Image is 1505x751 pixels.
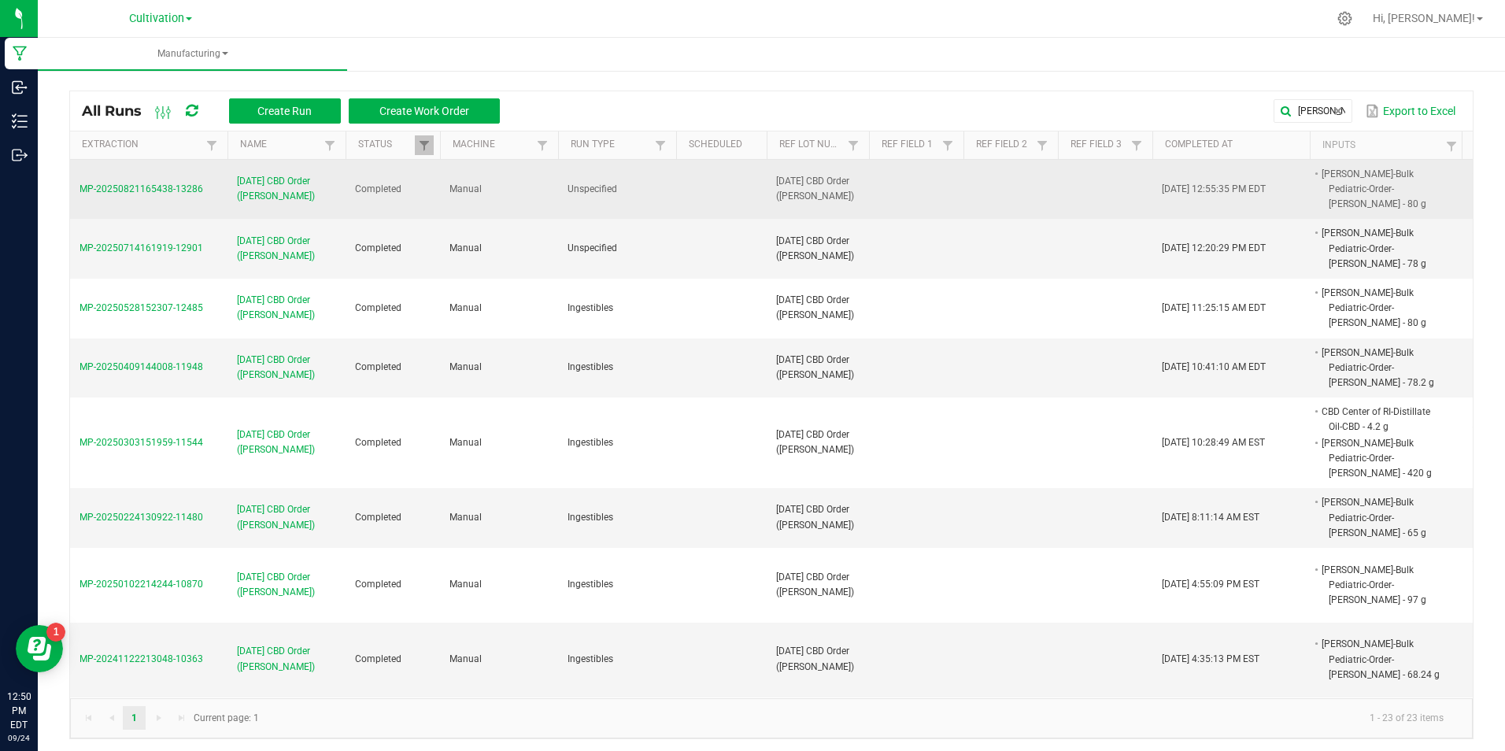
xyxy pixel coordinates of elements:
span: Manual [449,242,482,253]
inline-svg: Manufacturing [12,46,28,61]
button: Export to Excel [1362,98,1459,124]
li: [PERSON_NAME]-Bulk Pediatric-Order-[PERSON_NAME] - 78.2 g [1319,345,1444,391]
kendo-pager-info: 1 - 23 of 23 items [268,705,1456,731]
li: [PERSON_NAME]-Bulk Pediatric-Order-[PERSON_NAME] - 420 g [1319,435,1444,482]
span: [DATE] CBD Order ([PERSON_NAME]) [237,234,336,264]
li: [PERSON_NAME]-Bulk Pediatric-Order-[PERSON_NAME] - 80 g [1319,166,1444,213]
a: Filter [1127,135,1146,155]
span: Ingestibles [568,653,613,664]
span: [DATE] 12:55:35 PM EDT [1162,183,1266,194]
a: Filter [844,135,863,155]
span: Completed [355,653,401,664]
a: Filter [1442,136,1461,156]
span: Create Run [257,105,312,117]
a: Filter [1033,135,1052,155]
div: Manage settings [1335,11,1355,26]
span: Unspecified [568,242,617,253]
span: Completed [355,361,401,372]
span: [DATE] CBD Order ([PERSON_NAME]) [776,572,854,597]
span: Manual [449,302,482,313]
a: Completed AtSortable [1165,139,1303,151]
span: Manual [449,579,482,590]
span: Completed [355,437,401,448]
span: MP-20250224130922-11480 [80,512,203,523]
span: clear [1332,105,1344,117]
span: [DATE] 4:55:09 PM EST [1162,579,1259,590]
span: Manual [449,512,482,523]
inline-svg: Inventory [12,113,28,129]
span: Manual [449,653,482,664]
span: [DATE] 10:41:10 AM EDT [1162,361,1266,372]
a: Ref Field 3Sortable [1071,139,1126,151]
a: Ref Lot NumberSortable [779,139,843,151]
button: Create Run [229,98,341,124]
span: Manual [449,183,482,194]
a: MachineSortable [453,139,532,151]
th: Inputs [1310,131,1467,160]
kendo-pager: Current page: 1 [70,698,1473,738]
span: [DATE] CBD Order ([PERSON_NAME]) [776,354,854,380]
inline-svg: Outbound [12,147,28,163]
span: Cultivation [129,12,184,25]
span: [DATE] 11:25:15 AM EDT [1162,302,1266,313]
li: [PERSON_NAME]-Bulk Pediatric-Order-[PERSON_NAME] - 65 g [1319,494,1444,541]
span: Ingestibles [568,579,613,590]
span: [DATE] CBD Order ([PERSON_NAME]) [776,646,854,671]
inline-svg: Inbound [12,80,28,95]
a: ScheduledSortable [689,139,760,151]
a: Filter [415,135,434,155]
span: Completed [355,242,401,253]
p: 12:50 PM EDT [7,690,31,732]
div: All Runs [82,98,512,124]
span: [DATE] CBD Order ([PERSON_NAME]) [237,427,336,457]
span: Completed [355,512,401,523]
span: MP-20241122213048-10363 [80,653,203,664]
span: Create Work Order [379,105,469,117]
a: Ref Field 1Sortable [882,139,937,151]
a: Manufacturing [38,38,347,71]
span: MP-20250821165438-13286 [80,183,203,194]
span: Ingestibles [568,512,613,523]
span: Manual [449,361,482,372]
span: [DATE] 4:35:13 PM EST [1162,653,1259,664]
span: MP-20250303151959-11544 [80,437,203,448]
span: Manufacturing [38,47,347,61]
span: MP-20250102214244-10870 [80,579,203,590]
span: MP-20250409144008-11948 [80,361,203,372]
a: Run TypeSortable [571,139,650,151]
input: Search by Run Name, Extraction, Machine, or Lot Number [1274,99,1352,123]
span: [DATE] 8:11:14 AM EST [1162,512,1259,523]
span: [DATE] CBD Order ([PERSON_NAME]) [776,504,854,530]
a: NameSortable [240,139,320,151]
span: [DATE] CBD Order ([PERSON_NAME]) [237,570,336,600]
span: Completed [355,183,401,194]
span: [DATE] CBD Order ([PERSON_NAME]) [237,293,336,323]
li: [PERSON_NAME]-Bulk Pediatric-Order-[PERSON_NAME] - 78 g [1319,225,1444,272]
span: [DATE] 12:20:29 PM EDT [1162,242,1266,253]
p: 09/24 [7,732,31,744]
a: Filter [533,135,552,155]
span: Manual [449,437,482,448]
span: MP-20250528152307-12485 [80,302,203,313]
iframe: Resource center unread badge [46,623,65,642]
span: [DATE] CBD Order ([PERSON_NAME]) [776,176,854,202]
li: [PERSON_NAME]-Bulk Pediatric-Order-[PERSON_NAME] - 68.24 g [1319,636,1444,683]
span: Ingestibles [568,361,613,372]
a: Filter [938,135,957,155]
span: [DATE] CBD Order ([PERSON_NAME]) [237,353,336,383]
span: [DATE] CBD Order ([PERSON_NAME]) [776,294,854,320]
a: StatusSortable [358,139,414,151]
li: [PERSON_NAME]-Bulk Pediatric-Order-[PERSON_NAME] - 97 g [1319,562,1444,609]
button: Create Work Order [349,98,500,124]
span: Completed [355,302,401,313]
li: [PERSON_NAME]-Bulk Pediatric-Order-[PERSON_NAME] - 80 g [1319,285,1444,331]
a: Page 1 [123,706,146,730]
a: Filter [202,135,221,155]
span: Ingestibles [568,302,613,313]
a: Filter [651,135,670,155]
span: [DATE] CBD Order ([PERSON_NAME]) [237,502,336,532]
span: [DATE] CBD Order ([PERSON_NAME]) [237,644,336,674]
a: Ref Field 2Sortable [976,139,1032,151]
span: [DATE] CBD Order ([PERSON_NAME]) [237,174,336,204]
